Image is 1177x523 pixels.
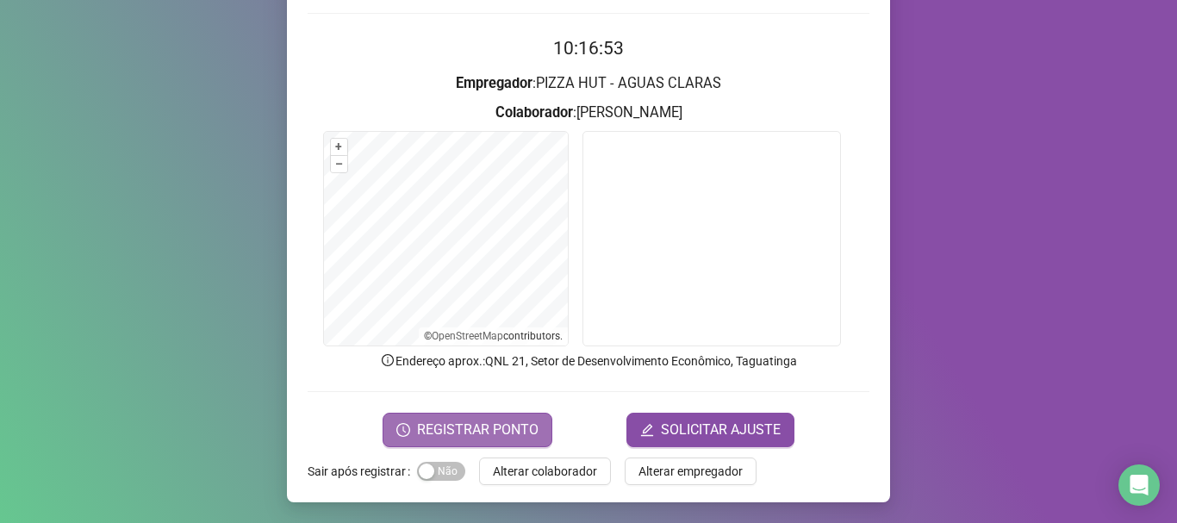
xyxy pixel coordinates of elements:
label: Sair após registrar [308,458,417,485]
span: Alterar empregador [638,462,743,481]
span: Alterar colaborador [493,462,597,481]
button: Alterar empregador [625,458,757,485]
span: REGISTRAR PONTO [417,420,539,440]
button: Alterar colaborador [479,458,611,485]
span: SOLICITAR AJUSTE [661,420,781,440]
div: Open Intercom Messenger [1118,464,1160,506]
h3: : PIZZA HUT - AGUAS CLARAS [308,72,869,95]
strong: Empregador [456,75,532,91]
span: clock-circle [396,423,410,437]
button: + [331,139,347,155]
button: – [331,156,347,172]
span: info-circle [380,352,395,368]
li: © contributors. [424,330,563,342]
time: 10:16:53 [553,38,624,59]
button: REGISTRAR PONTO [383,413,552,447]
p: Endereço aprox. : QNL 21, Setor de Desenvolvimento Econômico, Taguatinga [308,352,869,370]
a: OpenStreetMap [432,330,503,342]
h3: : [PERSON_NAME] [308,102,869,124]
button: editSOLICITAR AJUSTE [626,413,794,447]
strong: Colaborador [495,104,573,121]
span: edit [640,423,654,437]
